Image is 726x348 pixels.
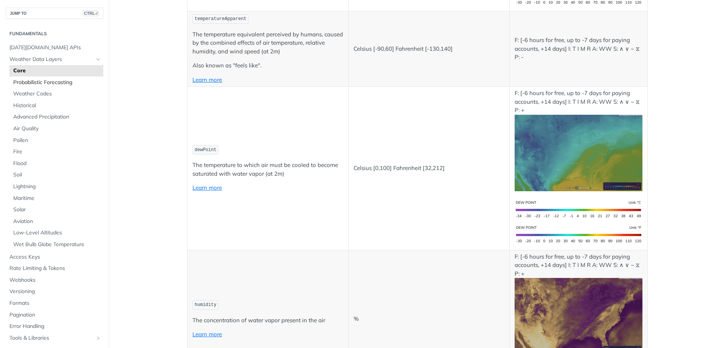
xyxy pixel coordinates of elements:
span: Webhooks [9,276,101,284]
button: Show subpages for Tools & Libraries [95,335,101,341]
p: % [354,315,504,323]
span: Tools & Libraries [9,334,93,342]
button: JUMP TOCTRL-/ [6,8,103,19]
span: Error Handling [9,323,101,330]
a: Core [9,65,103,76]
p: Celsius [-90,60] Fahrenheit [-130,140] [354,45,504,53]
a: Error Handling [6,321,103,332]
a: Soil [9,169,103,181]
span: Expand image [515,149,642,156]
a: Wet Bulb Globe Temperature [9,239,103,250]
span: Formats [9,300,101,307]
span: Historical [13,102,101,109]
a: Learn more [192,184,222,191]
a: Access Keys [6,251,103,263]
span: Aviation [13,218,101,225]
span: Advanced Precipitation [13,113,101,121]
span: Maritime [13,195,101,202]
a: Solar [9,204,103,215]
p: Celsius [0,100] Fahrenheit [32,212] [354,164,504,173]
a: Flood [9,158,103,169]
a: Webhooks [6,275,103,286]
a: Maritime [9,193,103,204]
span: humidity [195,302,217,307]
span: Pagination [9,311,101,319]
p: The concentration of water vapor present in the air [192,316,343,325]
a: [DATE][DOMAIN_NAME] APIs [6,42,103,53]
span: Expand image [515,206,642,213]
span: Soil [13,171,101,179]
p: F: [-6 hours for free, up to -7 days for paying accounts, +14 days] I: T I M R A: WW S: ∧ ∨ ~ ⧖ P: + [515,89,642,191]
a: Historical [9,100,103,111]
a: Pagination [6,309,103,321]
a: Low-Level Altitudes [9,227,103,239]
span: Access Keys [9,253,101,261]
span: Air Quality [13,125,101,133]
p: The temperature equivalent perceived by humans, caused by the combined effects of air temperature... [192,30,343,56]
a: Learn more [192,331,222,338]
p: The temperature to which air must be cooled to become saturated with water vapor (at 2m) [192,161,343,178]
a: Advanced Precipitation [9,111,103,123]
span: Expand image [515,231,642,238]
span: Versioning [9,288,101,295]
h2: Fundamentals [6,30,103,37]
span: [DATE][DOMAIN_NAME] APIs [9,44,101,51]
span: Low-Level Altitudes [13,229,101,237]
a: Fire [9,146,103,158]
span: dewPoint [195,147,217,153]
a: Weather Data LayersHide subpages for Weather Data Layers [6,54,103,65]
span: Fire [13,148,101,156]
span: Wet Bulb Globe Temperature [13,241,101,248]
a: Aviation [9,216,103,227]
span: Lightning [13,183,101,190]
a: Weather Codes [9,88,103,100]
span: Solar [13,206,101,214]
p: F: [-6 hours for free, up to -7 days for paying accounts, +14 days] I: T I M R A: WW S: ∧ ∨ ~ ⧖ P: - [515,36,642,62]
span: Probabilistic Forecasting [13,79,101,86]
a: Versioning [6,286,103,297]
a: Lightning [9,181,103,192]
span: Pollen [13,137,101,144]
a: Air Quality [9,123,103,134]
a: Formats [6,298,103,309]
a: Rate Limiting & Tokens [6,263,103,274]
span: CTRL-/ [82,10,99,16]
span: Flood [13,160,101,167]
span: Weather Data Layers [9,56,93,63]
a: Probabilistic Forecasting [9,77,103,88]
a: Pollen [9,135,103,146]
a: Learn more [192,76,222,83]
a: Tools & LibrariesShow subpages for Tools & Libraries [6,332,103,344]
span: temperatureApparent [195,16,247,22]
p: Also known as "feels like". [192,61,343,70]
button: Hide subpages for Weather Data Layers [95,56,101,62]
span: Rate Limiting & Tokens [9,265,101,272]
span: Weather Codes [13,90,101,98]
span: Expand image [515,312,642,319]
span: Core [13,67,101,75]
